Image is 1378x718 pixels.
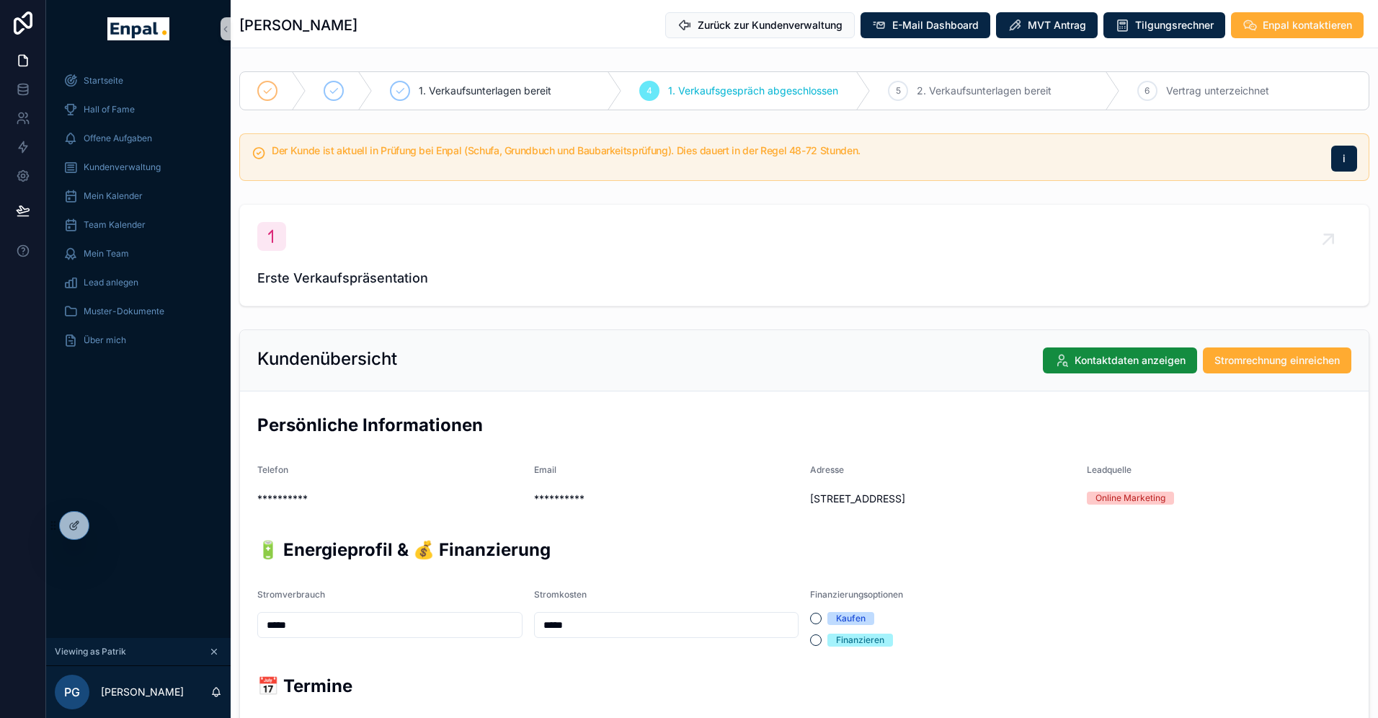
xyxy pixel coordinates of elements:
[84,334,126,346] span: Über mich
[55,298,222,324] a: Muster-Dokumente
[996,12,1098,38] button: MVT Antrag
[257,413,1351,437] h2: Persönliche Informationen
[55,241,222,267] a: Mein Team
[810,492,1075,506] span: [STREET_ADDRESS]
[419,84,551,98] span: 1. Verkaufsunterlagen bereit
[534,464,556,475] span: Email
[1203,347,1351,373] button: Stromrechnung einreichen
[55,68,222,94] a: Startseite
[836,634,884,647] div: Finanzieren
[892,18,979,32] span: E-Mail Dashboard
[55,270,222,296] a: Lead anlegen
[257,538,1351,562] h2: 🔋 Energieprofil & 💰 Finanzierung
[810,589,903,600] span: Finanzierungsoptionen
[1075,353,1186,368] span: Kontaktdaten anzeigen
[55,183,222,209] a: Mein Kalender
[1043,347,1197,373] button: Kontaktdaten anzeigen
[55,212,222,238] a: Team Kalender
[84,133,152,144] span: Offene Aufgaben
[84,161,161,173] span: Kundenverwaltung
[84,306,164,317] span: Muster-Dokumente
[646,85,652,97] span: 4
[84,75,123,87] span: Startseite
[810,464,844,475] span: Adresse
[1166,84,1269,98] span: Vertrag unterzeichnet
[84,104,135,115] span: Hall of Fame
[272,146,1320,156] h5: Der Kunde ist aktuell in Prüfung bei Enpal (Schufa, Grundbuch und Baubarkeitsprüfung). Dies dauer...
[1103,12,1225,38] button: Tilgungsrechner
[1231,12,1364,38] button: Enpal kontaktieren
[257,464,288,475] span: Telefon
[257,268,1351,288] span: Erste Verkaufspräsentation
[1087,464,1132,475] span: Leadquelle
[257,589,325,600] span: Stromverbrauch
[1331,146,1357,172] button: i
[55,646,126,657] span: Viewing as Patrik
[1095,492,1165,505] div: Online Marketing
[257,347,397,371] h2: Kundenübersicht
[46,58,231,372] div: scrollable content
[239,15,357,35] h1: [PERSON_NAME]
[55,327,222,353] a: Über mich
[1028,18,1086,32] span: MVT Antrag
[1214,353,1340,368] span: Stromrechnung einreichen
[665,12,855,38] button: Zurück zur Kundenverwaltung
[534,589,587,600] span: Stromkosten
[55,97,222,123] a: Hall of Fame
[257,674,1351,698] h2: 📅 Termine
[64,683,80,701] span: PG
[836,612,866,625] div: Kaufen
[668,84,838,98] span: 1. Verkaufsgespräch abgeschlossen
[698,18,843,32] span: Zurück zur Kundenverwaltung
[861,12,990,38] button: E-Mail Dashboard
[1135,18,1214,32] span: Tilgungsrechner
[84,248,129,260] span: Mein Team
[84,190,143,202] span: Mein Kalender
[101,685,184,699] p: [PERSON_NAME]
[84,277,138,288] span: Lead anlegen
[55,125,222,151] a: Offene Aufgaben
[1343,151,1346,166] span: i
[240,205,1369,306] a: Erste Verkaufspräsentation
[84,219,146,231] span: Team Kalender
[917,84,1052,98] span: 2. Verkaufsunterlagen bereit
[1263,18,1352,32] span: Enpal kontaktieren
[55,154,222,180] a: Kundenverwaltung
[1144,85,1150,97] span: 6
[107,17,169,40] img: App logo
[896,85,901,97] span: 5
